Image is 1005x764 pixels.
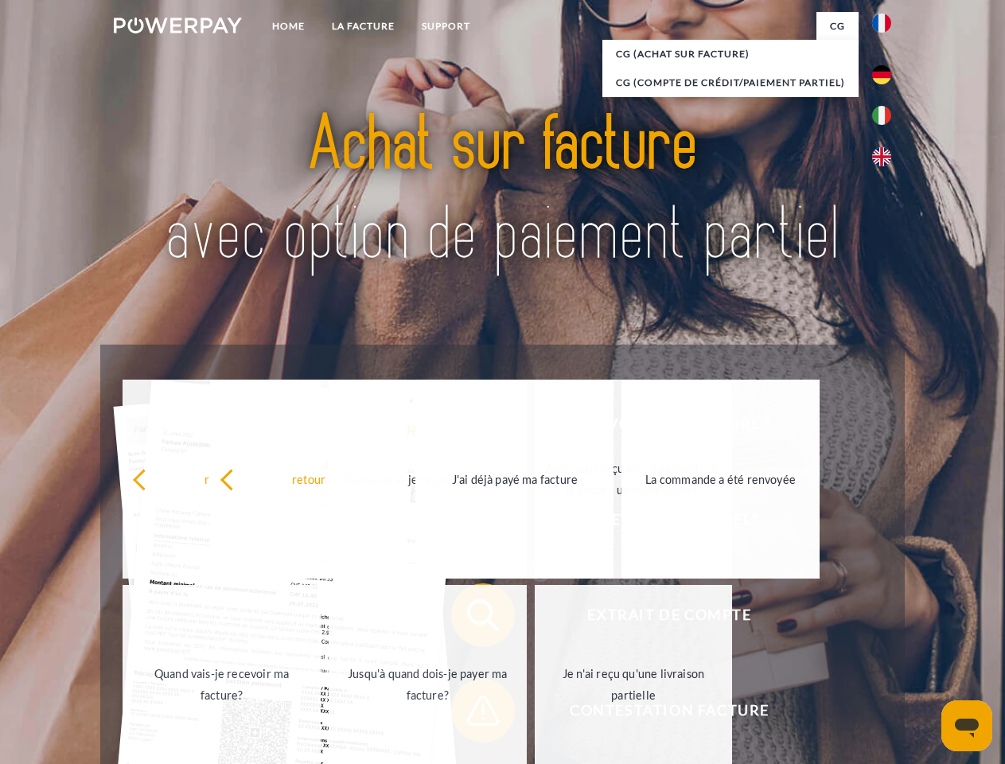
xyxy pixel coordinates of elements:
[132,663,311,706] div: Quand vais-je recevoir ma facture?
[872,14,891,33] img: fr
[872,147,891,166] img: en
[544,663,723,706] div: Je n'ai reçu qu'une livraison partielle
[872,106,891,125] img: it
[132,468,311,489] div: retour
[816,12,859,41] a: CG
[408,12,484,41] a: Support
[872,65,891,84] img: de
[631,468,810,489] div: La commande a été renvoyée
[114,18,242,33] img: logo-powerpay-white.svg
[152,76,853,305] img: title-powerpay_fr.svg
[602,40,859,68] a: CG (achat sur facture)
[941,700,992,751] iframe: Bouton de lancement de la fenêtre de messagerie
[259,12,318,41] a: Home
[338,663,517,706] div: Jusqu'à quand dois-je payer ma facture?
[318,12,408,41] a: LA FACTURE
[602,68,859,97] a: CG (Compte de crédit/paiement partiel)
[220,468,399,489] div: retour
[425,468,604,489] div: J'ai déjà payé ma facture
